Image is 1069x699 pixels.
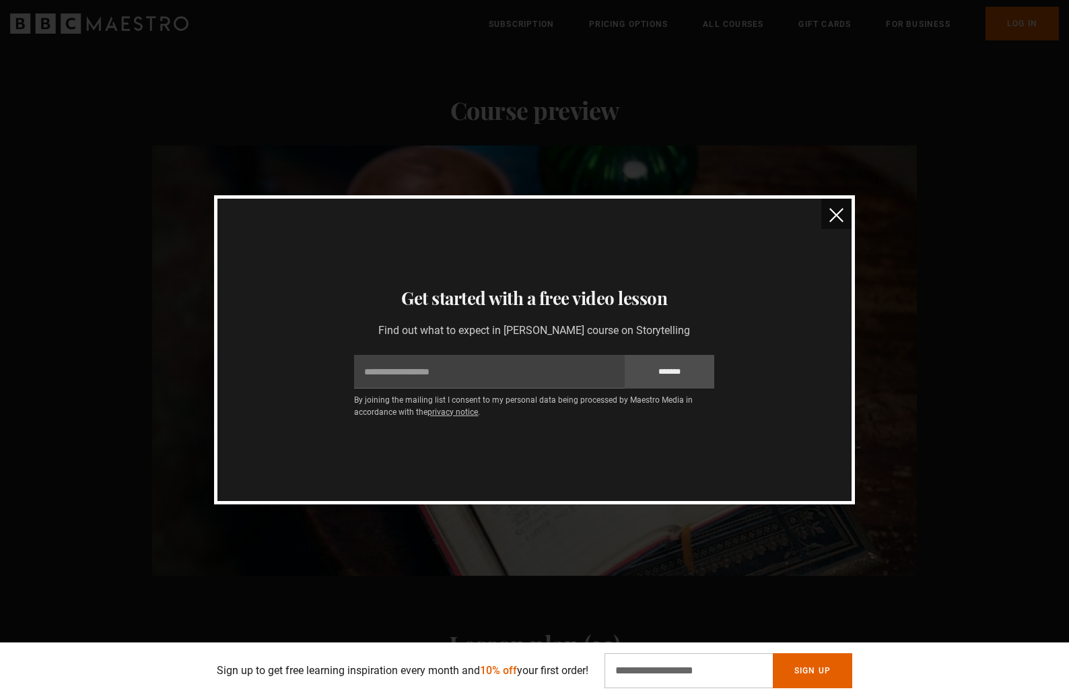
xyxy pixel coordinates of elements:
[821,199,852,229] button: close
[217,663,588,679] p: Sign up to get free learning inspiration every month and your first order!
[354,323,714,339] p: Find out what to expect in [PERSON_NAME] course on Storytelling
[354,394,714,418] p: By joining the mailing list I consent to my personal data being processed by Maestro Media in acc...
[480,664,517,677] span: 10% off
[427,407,478,417] a: privacy notice
[234,285,836,312] h3: Get started with a free video lesson
[773,653,852,688] button: Sign Up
